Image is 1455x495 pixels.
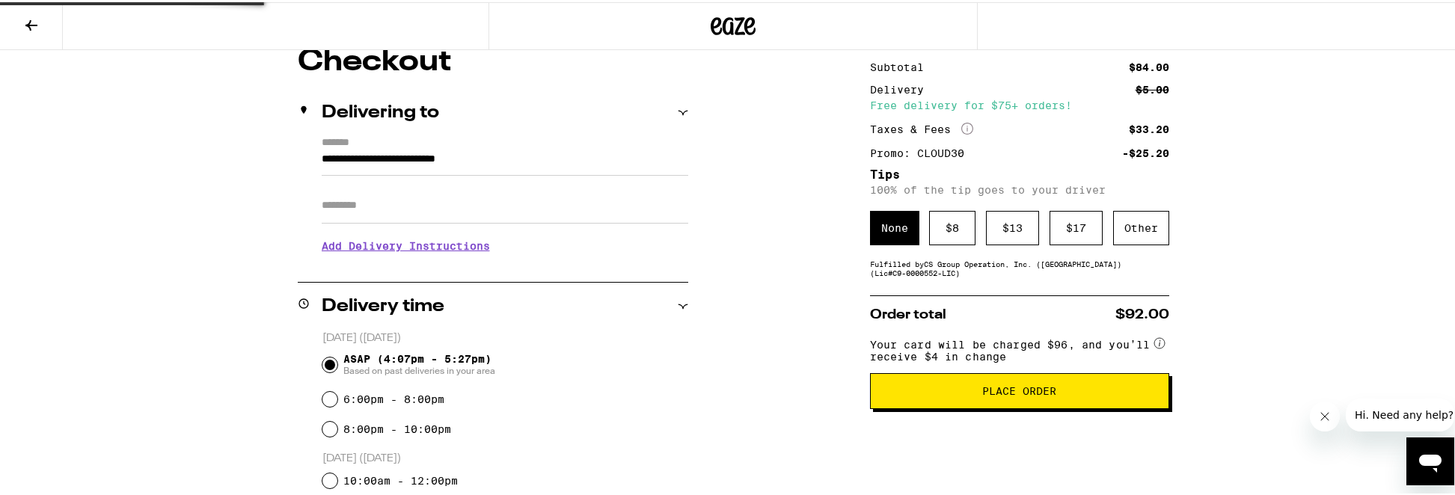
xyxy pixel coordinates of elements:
[322,227,688,261] h3: Add Delivery Instructions
[870,257,1169,275] div: Fulfilled by CS Group Operation, Inc. ([GEOGRAPHIC_DATA]) (Lic# C9-0000552-LIC )
[343,421,451,433] label: 8:00pm - 10:00pm
[870,306,946,319] span: Order total
[870,146,975,156] div: Promo: CLOUD30
[343,473,458,485] label: 10:00am - 12:00pm
[322,449,688,464] p: [DATE] ([DATE])
[298,45,688,75] h1: Checkout
[870,167,1169,179] h5: Tips
[870,209,919,243] div: None
[1122,146,1169,156] div: -$25.20
[982,384,1056,394] span: Place Order
[322,261,688,273] p: We'll contact you at [PHONE_NUMBER] when we arrive
[870,98,1169,108] div: Free delivery for $75+ orders!
[322,295,444,313] h2: Delivery time
[929,209,975,243] div: $ 8
[870,120,973,134] div: Taxes & Fees
[870,60,934,70] div: Subtotal
[1346,396,1454,429] iframe: Message from company
[1129,60,1169,70] div: $84.00
[343,363,495,375] span: Based on past deliveries in your area
[322,102,439,120] h2: Delivering to
[870,182,1169,194] p: 100% of the tip goes to your driver
[1310,399,1340,429] iframe: Close message
[322,329,688,343] p: [DATE] ([DATE])
[1050,209,1103,243] div: $ 17
[1136,82,1169,93] div: $5.00
[870,82,934,93] div: Delivery
[343,391,444,403] label: 6:00pm - 8:00pm
[343,351,495,375] span: ASAP (4:07pm - 5:27pm)
[870,371,1169,407] button: Place Order
[870,331,1151,360] span: Your card will be charged $96, and you’ll receive $4 in change
[1113,209,1169,243] div: Other
[1406,435,1454,483] iframe: Button to launch messaging window
[986,209,1039,243] div: $ 13
[1115,306,1169,319] span: $92.00
[1129,122,1169,132] div: $33.20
